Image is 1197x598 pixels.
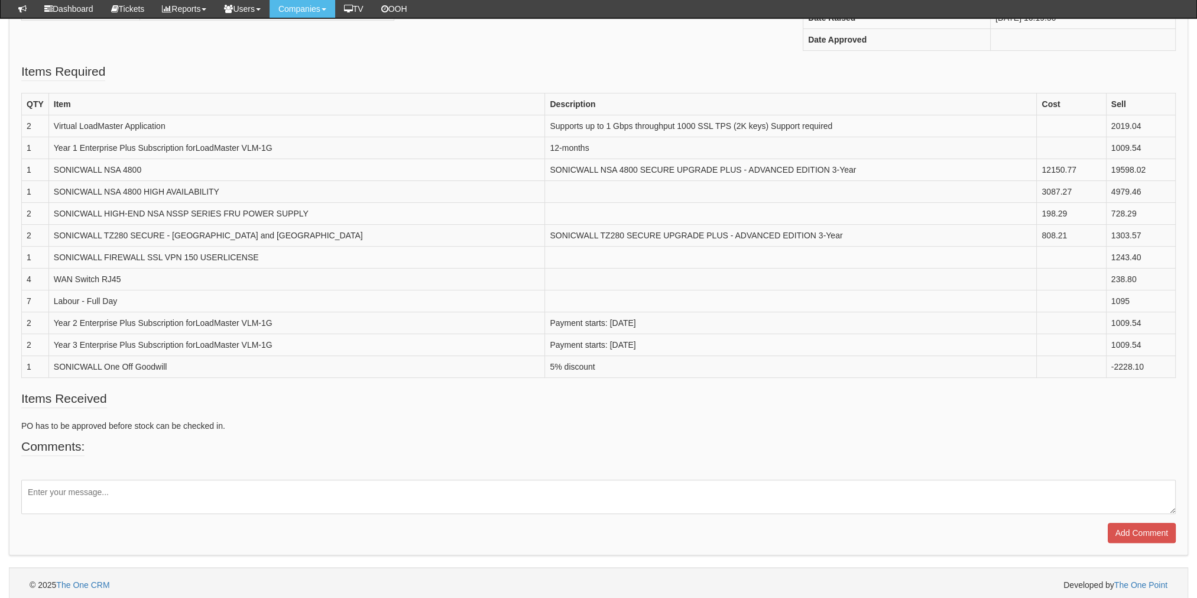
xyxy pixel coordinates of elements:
[1108,523,1176,543] input: Add Comment
[22,290,49,312] td: 7
[1106,180,1175,202] td: 4979.46
[22,93,49,115] th: QTY
[1037,224,1106,246] td: 808.21
[1106,202,1175,224] td: 728.29
[30,580,110,590] span: © 2025
[21,420,1176,432] p: PO has to be approved before stock can be checked in.
[1037,202,1106,224] td: 198.29
[545,224,1037,246] td: SONICWALL TZ280 SECURE UPGRADE PLUS - ADVANCED EDITION 3-Year
[1114,580,1167,590] a: The One Point
[22,246,49,268] td: 1
[1037,159,1106,180] td: 12150.77
[48,334,545,355] td: Year 3 Enterprise Plus Subscription forLoadMaster VLM-1G
[545,115,1037,137] td: Supports up to 1 Gbps throughput 1000 SSL TPS (2K keys) Support required
[1106,93,1175,115] th: Sell
[48,202,545,224] td: SONICWALL HIGH-END NSA NSSP SERIES FRU POWER SUPPLY
[22,355,49,377] td: 1
[48,159,545,180] td: SONICWALL NSA 4800
[48,224,545,246] td: SONICWALL TZ280 SECURE - [GEOGRAPHIC_DATA] and [GEOGRAPHIC_DATA]
[48,180,545,202] td: SONICWALL NSA 4800 HIGH AVAILABILITY
[21,438,85,456] legend: Comments:
[545,334,1037,355] td: Payment starts: [DATE]
[1106,290,1175,312] td: 1095
[1106,115,1175,137] td: 2019.04
[48,312,545,334] td: Year 2 Enterprise Plus Subscription forLoadMaster VLM-1G
[545,355,1037,377] td: 5% discount
[22,202,49,224] td: 2
[1106,137,1175,159] td: 1009.54
[1106,159,1175,180] td: 19598.02
[22,180,49,202] td: 1
[1037,93,1106,115] th: Cost
[1063,579,1167,591] span: Developed by
[48,355,545,377] td: SONICWALL One Off Goodwill
[22,312,49,334] td: 2
[21,390,107,408] legend: Items Received
[1106,224,1175,246] td: 1303.57
[48,268,545,290] td: WAN Switch RJ45
[1106,355,1175,377] td: -2228.10
[48,246,545,268] td: SONICWALL FIREWALL SSL VPN 150 USERLICENSE
[48,137,545,159] td: Year 1 Enterprise Plus Subscription forLoadMaster VLM-1G
[22,224,49,246] td: 2
[22,268,49,290] td: 4
[22,159,49,180] td: 1
[1106,312,1175,334] td: 1009.54
[545,312,1037,334] td: Payment starts: [DATE]
[21,63,105,81] legend: Items Required
[1037,180,1106,202] td: 3087.27
[803,28,991,50] th: Date Approved
[22,115,49,137] td: 2
[545,93,1037,115] th: Description
[48,290,545,312] td: Labour - Full Day
[1106,246,1175,268] td: 1243.40
[545,159,1037,180] td: SONICWALL NSA 4800 SECURE UPGRADE PLUS - ADVANCED EDITION 3-Year
[22,334,49,355] td: 2
[48,115,545,137] td: Virtual LoadMaster Application
[48,93,545,115] th: Item
[22,137,49,159] td: 1
[545,137,1037,159] td: 12-months
[1106,268,1175,290] td: 238.80
[56,580,109,590] a: The One CRM
[1106,334,1175,355] td: 1009.54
